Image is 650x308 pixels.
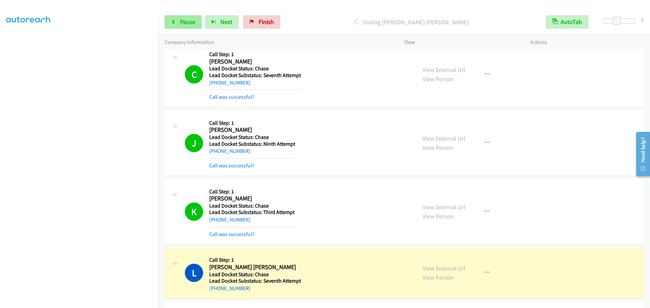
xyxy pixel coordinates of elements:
a: [PHONE_NUMBER] [209,216,251,223]
h1: K [185,203,203,221]
h1: J [185,134,203,152]
p: Actions [530,38,644,46]
a: View External Url [422,66,465,74]
h5: Lead Docket Status: Chase [209,271,301,278]
p: Company Information [165,38,392,46]
h5: Call Step: 1 [209,188,295,195]
h5: Lead Docket Substatus: Seventh Attempt [209,278,301,284]
a: Finish [243,15,280,29]
a: View Person [422,75,454,83]
a: [PHONE_NUMBER] [209,79,251,86]
iframe: Resource Center [630,127,650,181]
button: Next [205,15,239,29]
a: View Person [422,274,454,281]
h5: Lead Docket Substatus: Seventh Attempt [209,72,301,79]
a: View External Url [422,264,465,272]
h5: Lead Docket Substatus: Third Attempt [209,209,295,216]
a: Pause [165,15,202,29]
h5: Call Step: 1 [209,51,301,58]
a: [PHONE_NUMBER] [209,148,251,154]
span: Next [220,18,232,26]
h2: [PERSON_NAME] [PERSON_NAME] [209,263,301,271]
h5: Lead Docket Status: Chase [209,203,295,209]
a: View Person [422,212,454,220]
span: Finish [259,18,274,26]
button: AutoTab [546,15,588,29]
h1: L [185,264,203,282]
div: 6 [641,15,644,24]
h2: [PERSON_NAME] [209,58,301,66]
a: View External Url [422,135,465,142]
h5: Call Step: 1 [209,120,295,126]
h5: Lead Docket Substatus: Ninth Attempt [209,141,295,147]
p: View [404,38,518,46]
h5: Lead Docket Status: Chase [209,65,301,72]
a: Call was successful? [209,231,255,237]
span: Pause [180,18,195,26]
h2: [PERSON_NAME] [209,195,295,203]
h5: Call Step: 1 [209,257,301,263]
a: [PHONE_NUMBER] [209,285,251,291]
a: Call was successful? [209,94,255,100]
a: View Person [422,144,454,151]
h1: C [185,65,203,84]
a: View External Url [422,203,465,211]
p: Dialing [PERSON_NAME] [PERSON_NAME] [289,18,534,27]
h2: [PERSON_NAME] [209,126,295,134]
a: Call was successful? [209,162,255,169]
h5: Lead Docket Status: Chase [209,134,295,141]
